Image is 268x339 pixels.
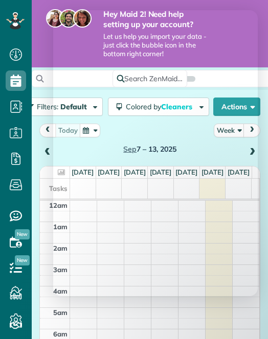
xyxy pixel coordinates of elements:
[39,124,56,137] button: prev
[37,102,58,111] span: Filters:
[49,201,68,209] span: 12am
[53,10,258,296] iframe: Intercom live chat
[15,255,30,265] span: New
[59,9,78,28] img: jorge-587dff0eeaa6aab1f244e6dc62b8924c3b6ad411094392a53c71c6c4a576187d.jpg
[15,229,30,239] span: New
[103,9,207,29] strong: Hey Maid 2! Need help setting up your account?
[53,308,68,317] span: 5am
[53,330,68,338] span: 6am
[233,304,258,329] iframe: Intercom live chat
[46,9,64,28] img: maria-72a9807cf96188c08ef61303f053569d2e2a8a1cde33d635c8a3ac13582a053d.jpg
[49,184,68,192] span: Tasks
[73,9,92,28] img: michelle-19f622bdf1676172e81f8f8fba1fb50e276960ebfe0243fe18214015130c80e4.jpg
